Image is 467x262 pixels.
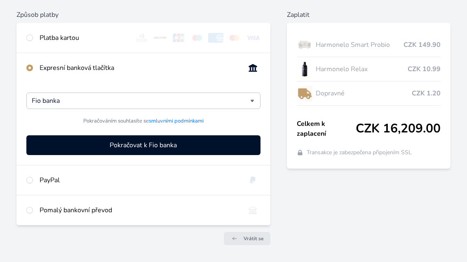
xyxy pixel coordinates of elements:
input: Hledat... [32,96,250,106]
span: Pokračovat k Fio banka [110,140,177,150]
img: amex.svg [208,33,223,43]
h6: Zaplatit [287,10,451,20]
span: Celkem k zaplacení [297,119,356,139]
span: CZK 16,209.00 [356,121,441,136]
span: Vrátit se [244,235,264,242]
span: Transakce je zabezpečena připojením SSL [307,148,412,157]
img: mc.svg [227,33,242,43]
span: Harmonelo Smart Probio [316,40,404,50]
span: CZK 10.99 [408,64,441,74]
span: Pokračováním souhlasíte se [83,117,204,125]
span: CZK 1.20 [412,88,441,98]
img: visa.svg [245,33,260,43]
span: Dopravné [316,88,412,98]
div: Pomalý bankovní převod [40,205,239,215]
img: Box-6-lahvi-SMART-PROBIO-1_(1)-lo.png [297,35,312,55]
img: CLEAN_RELAX_se_stinem_x-lo.jpg [297,59,312,79]
img: discover.svg [153,33,168,43]
span: CZK 149.90 [404,40,441,50]
img: diners.svg [134,33,149,43]
div: PayPal [40,175,239,185]
h6: Způsob platby [16,10,270,20]
img: bankTransfer_IBAN.svg [245,205,260,215]
div: Fio banka [26,93,260,109]
img: maestro.svg [190,33,205,43]
div: Expresní banková tlačítka [40,63,239,73]
a: Vrátit se [224,232,270,245]
img: jcb.svg [171,33,186,43]
a: smluvními podmínkami [149,117,204,125]
img: delivery-lo.png [297,83,312,104]
div: Platba kartou [40,33,127,43]
span: Harmonelo Relax [316,64,408,74]
button: Pokračovat k Fio banka [26,135,260,155]
img: paypal.svg [245,175,260,185]
img: onlineBanking_CZ.svg [245,63,260,73]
